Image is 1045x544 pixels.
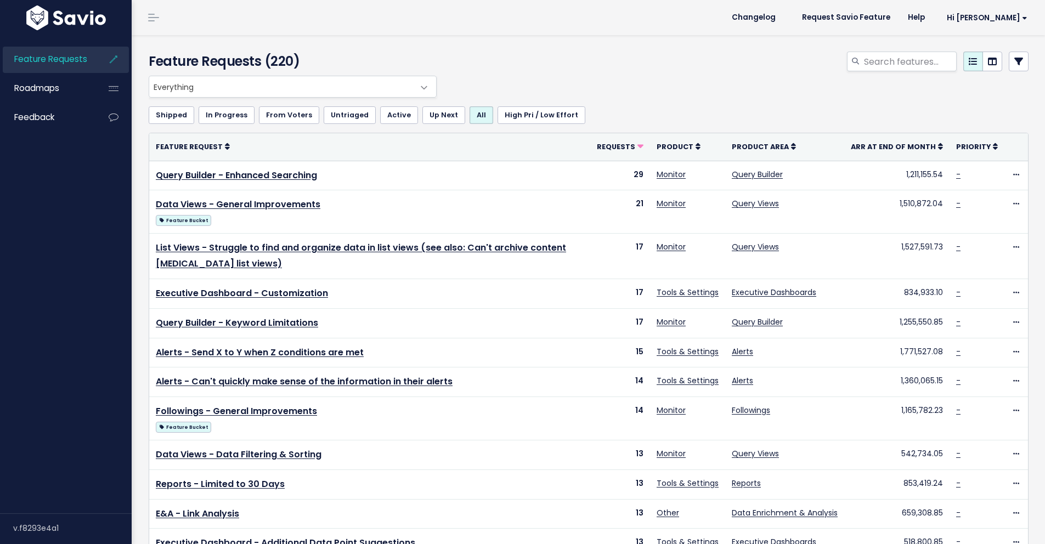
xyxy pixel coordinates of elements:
a: Up Next [422,106,465,124]
td: 17 [590,279,650,308]
a: Data Views - Data Filtering & Sorting [156,448,321,461]
a: - [956,169,961,180]
a: E&A - Link Analysis [156,507,239,520]
a: Help [899,9,934,26]
td: 1,165,782.23 [844,397,950,440]
a: Tools & Settings [657,375,719,386]
a: Untriaged [324,106,376,124]
a: Reports [732,478,761,489]
a: High Pri / Low Effort [498,106,585,124]
a: - [956,198,961,209]
span: Product [657,142,693,151]
a: Query Builder [732,316,783,327]
td: 1,527,591.73 [844,234,950,279]
a: - [956,287,961,298]
td: 853,419.24 [844,469,950,499]
span: Feature Request [156,142,223,151]
a: Alerts [732,346,753,357]
a: Feature Requests [3,47,91,72]
a: Feedback [3,105,91,130]
a: Priority [956,141,998,152]
a: Product [657,141,701,152]
td: 1,510,872.04 [844,190,950,234]
td: 13 [590,440,650,470]
a: Roadmaps [3,76,91,101]
td: 542,734.05 [844,440,950,470]
a: Monitor [657,169,686,180]
a: Product Area [732,141,796,152]
span: Everything [149,76,414,97]
a: - [956,346,961,357]
a: Query Builder [732,169,783,180]
td: 1,771,527.08 [844,338,950,367]
a: Monitor [657,448,686,459]
input: Search features... [863,52,957,71]
a: Tools & Settings [657,287,719,298]
a: Monitor [657,316,686,327]
a: Data Views - General Improvements [156,198,320,211]
a: Query Views [732,198,779,209]
span: Roadmaps [14,82,59,94]
td: 13 [590,469,650,499]
a: All [470,106,493,124]
a: Tools & Settings [657,346,719,357]
a: Other [657,507,679,518]
td: 834,933.10 [844,279,950,308]
a: Feature Bucket [156,213,211,226]
span: ARR at End of Month [851,142,936,151]
td: 15 [590,338,650,367]
td: 17 [590,234,650,279]
td: 14 [590,367,650,397]
span: Priority [956,142,991,151]
a: - [956,241,961,252]
a: Followings [732,405,770,416]
a: Executive Dashboards [732,287,816,298]
a: Feature Request [156,141,230,152]
a: - [956,478,961,489]
a: Active [380,106,418,124]
a: Executive Dashboard - Customization [156,287,328,299]
span: Requests [597,142,635,151]
a: - [956,448,961,459]
a: Query Builder - Keyword Limitations [156,316,318,329]
td: 17 [590,308,650,338]
a: - [956,316,961,327]
td: 659,308.85 [844,499,950,529]
td: 1,360,065.15 [844,367,950,397]
a: ARR at End of Month [851,141,943,152]
a: Alerts [732,375,753,386]
td: 29 [590,161,650,190]
a: Tools & Settings [657,478,719,489]
span: Everything [149,76,437,98]
td: 13 [590,499,650,529]
a: Followings - General Improvements [156,405,317,417]
a: Data Enrichment & Analysis [732,507,838,518]
a: Monitor [657,405,686,416]
a: Requests [597,141,643,152]
a: Hi [PERSON_NAME] [934,9,1036,26]
a: Alerts - Send X to Y when Z conditions are met [156,346,364,359]
td: 1,255,550.85 [844,308,950,338]
td: 21 [590,190,650,234]
a: Shipped [149,106,194,124]
a: Query Builder - Enhanced Searching [156,169,317,182]
span: Changelog [732,14,776,21]
span: Hi [PERSON_NAME] [947,14,1027,22]
a: - [956,507,961,518]
img: logo-white.9d6f32f41409.svg [24,5,109,30]
a: Alerts - Can't quickly make sense of the information in their alerts [156,375,453,388]
a: Monitor [657,241,686,252]
a: Monitor [657,198,686,209]
div: v.f8293e4a1 [13,514,132,542]
a: In Progress [199,106,255,124]
a: Request Savio Feature [793,9,899,26]
a: Query Views [732,241,779,252]
a: Feature Bucket [156,420,211,433]
span: Feature Requests [14,53,87,65]
span: Feature Bucket [156,422,211,433]
td: 1,211,155.54 [844,161,950,190]
td: 14 [590,397,650,440]
span: Feature Bucket [156,215,211,226]
a: List Views - Struggle to find and organize data in list views (see also: Can't archive content [M... [156,241,566,270]
span: Product Area [732,142,789,151]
